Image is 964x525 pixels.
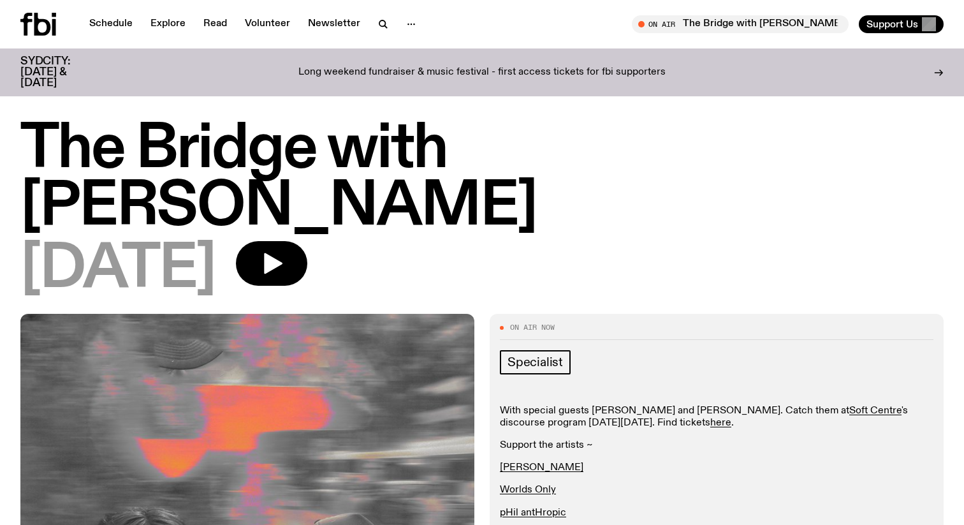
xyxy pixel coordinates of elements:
a: pHil antHropic [500,508,566,518]
span: [DATE] [20,241,215,299]
h1: The Bridge with [PERSON_NAME] [20,121,944,236]
a: Soft Centre [849,406,902,416]
a: Schedule [82,15,140,33]
p: With special guests [PERSON_NAME] and [PERSON_NAME]. Catch them at 's discourse program [DATE][DA... [500,405,933,429]
p: Support the artists ~ [500,440,933,452]
a: Explore [143,15,193,33]
span: Support Us [866,18,918,30]
a: Read [196,15,235,33]
a: here [710,418,731,428]
a: Specialist [500,350,571,374]
a: [PERSON_NAME] [500,462,583,473]
a: Worlds Only [500,485,556,495]
span: On Air Now [510,324,555,331]
button: Support Us [859,15,944,33]
p: Long weekend fundraiser & music festival - first access tickets for fbi supporters [298,67,666,78]
button: On AirThe Bridge with [PERSON_NAME] [632,15,849,33]
a: Newsletter [300,15,368,33]
a: Volunteer [237,15,298,33]
span: Specialist [508,355,563,369]
h3: SYDCITY: [DATE] & [DATE] [20,56,102,89]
